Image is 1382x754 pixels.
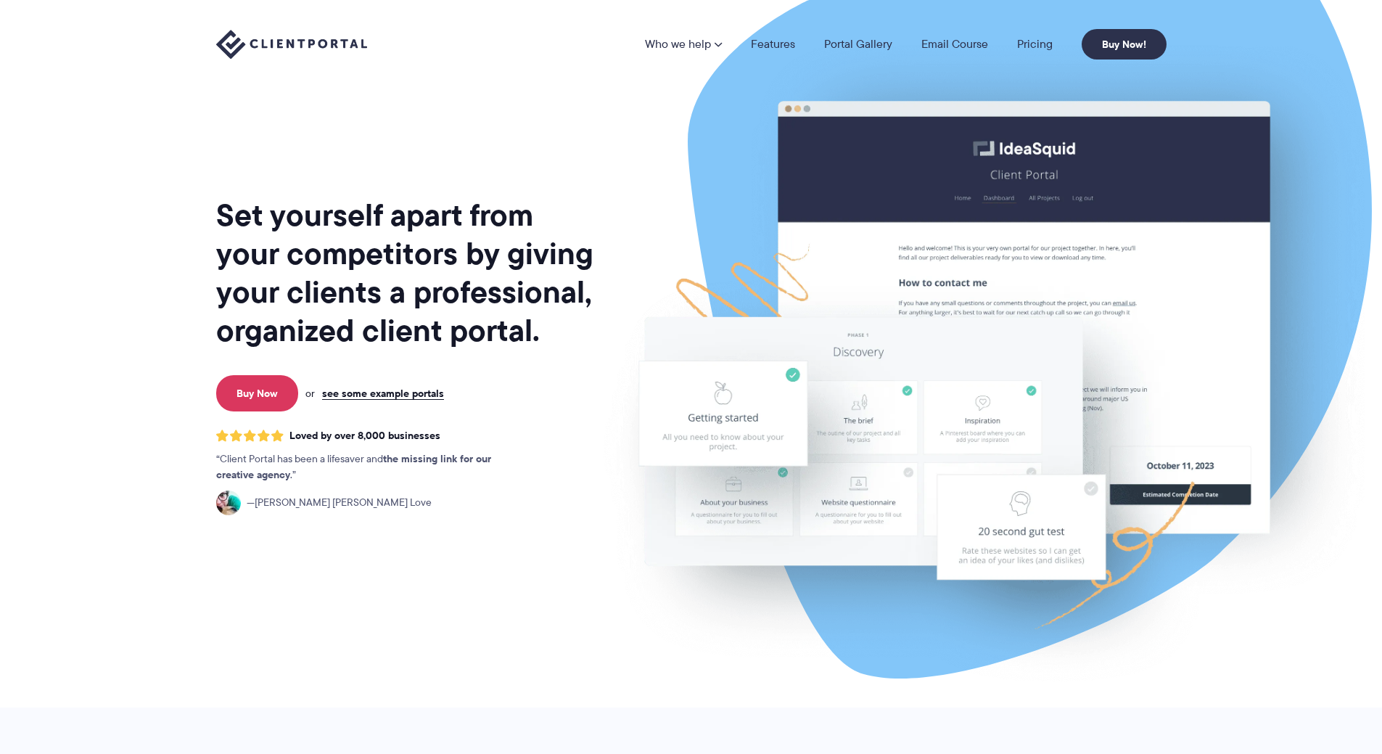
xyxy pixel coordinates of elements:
a: Buy Now [216,375,298,411]
a: Portal Gallery [824,38,892,50]
h1: Set yourself apart from your competitors by giving your clients a professional, organized client ... [216,196,596,350]
a: Pricing [1017,38,1053,50]
a: see some example portals [322,387,444,400]
a: Email Course [921,38,988,50]
span: [PERSON_NAME] [PERSON_NAME] Love [247,495,432,511]
a: Buy Now! [1082,29,1167,60]
a: Who we help [645,38,722,50]
p: Client Portal has been a lifesaver and . [216,451,521,483]
a: Features [751,38,795,50]
span: or [305,387,315,400]
span: Loved by over 8,000 businesses [289,430,440,442]
strong: the missing link for our creative agency [216,451,491,483]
